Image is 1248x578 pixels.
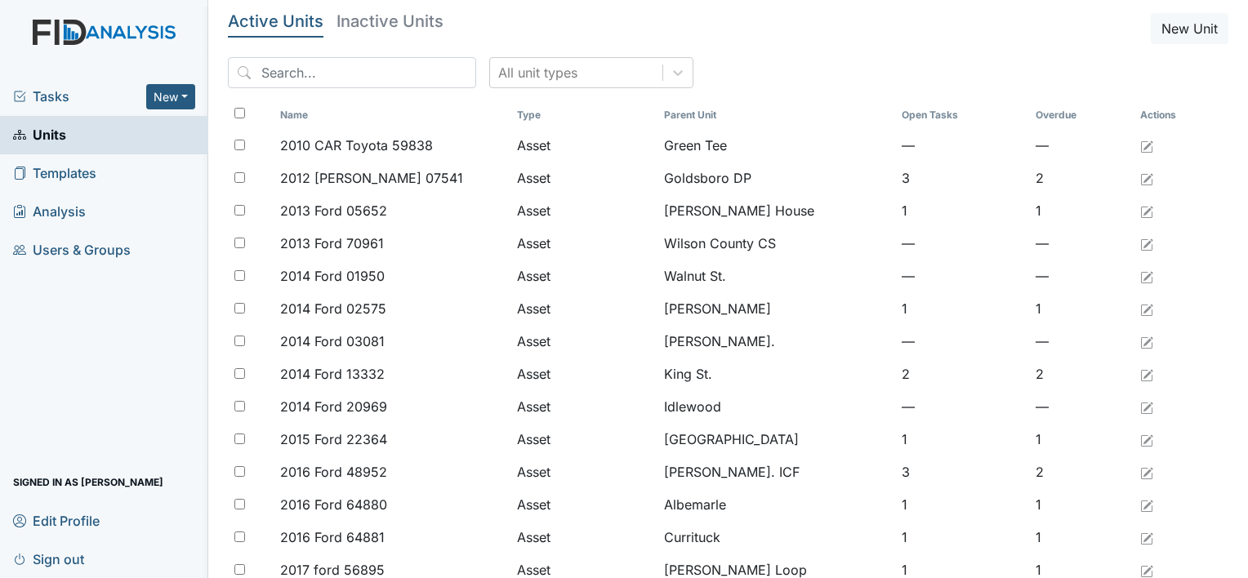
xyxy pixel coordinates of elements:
[1140,233,1153,253] a: Edit
[510,390,657,423] td: Asset
[274,101,510,129] th: Toggle SortBy
[895,488,1030,521] td: 1
[228,57,476,88] input: Search...
[510,260,657,292] td: Asset
[895,423,1030,456] td: 1
[657,423,894,456] td: [GEOGRAPHIC_DATA]
[895,194,1030,227] td: 1
[895,227,1030,260] td: —
[895,129,1030,162] td: —
[1140,364,1153,384] a: Edit
[1029,260,1134,292] td: —
[895,521,1030,554] td: 1
[510,292,657,325] td: Asset
[657,162,894,194] td: Goldsboro DP
[510,456,657,488] td: Asset
[280,527,385,547] span: 2016 Ford 64881
[280,495,387,514] span: 2016 Ford 64880
[510,129,657,162] td: Asset
[1029,101,1134,129] th: Toggle SortBy
[657,101,894,129] th: Toggle SortBy
[657,390,894,423] td: Idlewood
[1029,162,1134,194] td: 2
[1140,495,1153,514] a: Edit
[895,162,1030,194] td: 3
[657,456,894,488] td: [PERSON_NAME]. ICF
[146,84,195,109] button: New
[1029,227,1134,260] td: —
[13,122,66,148] span: Units
[657,358,894,390] td: King St.
[510,488,657,521] td: Asset
[657,488,894,521] td: Albemarle
[280,462,387,482] span: 2016 Ford 48952
[13,508,100,533] span: Edit Profile
[280,136,433,155] span: 2010 CAR Toyota 59838
[510,162,657,194] td: Asset
[1151,13,1228,44] button: New Unit
[13,199,86,225] span: Analysis
[895,358,1030,390] td: 2
[895,101,1030,129] th: Toggle SortBy
[1029,129,1134,162] td: —
[1140,299,1153,318] a: Edit
[1140,462,1153,482] a: Edit
[1029,358,1134,390] td: 2
[13,87,146,106] a: Tasks
[510,227,657,260] td: Asset
[280,233,384,253] span: 2013 Ford 70961
[657,227,894,260] td: Wilson County CS
[510,325,657,358] td: Asset
[1140,429,1153,449] a: Edit
[13,546,84,571] span: Sign out
[13,469,163,495] span: Signed in as [PERSON_NAME]
[280,429,387,449] span: 2015 Ford 22364
[228,13,323,29] h5: Active Units
[1029,488,1134,521] td: 1
[510,101,657,129] th: Toggle SortBy
[1029,423,1134,456] td: 1
[1029,292,1134,325] td: 1
[895,292,1030,325] td: 1
[895,390,1030,423] td: —
[1134,101,1215,129] th: Actions
[657,129,894,162] td: Green Tee
[280,364,385,384] span: 2014 Ford 13332
[510,194,657,227] td: Asset
[510,521,657,554] td: Asset
[13,238,131,263] span: Users & Groups
[280,331,385,351] span: 2014 Ford 03081
[1029,390,1134,423] td: —
[1140,136,1153,155] a: Edit
[895,325,1030,358] td: —
[280,397,387,416] span: 2014 Ford 20969
[280,266,385,286] span: 2014 Ford 01950
[510,358,657,390] td: Asset
[280,201,387,220] span: 2013 Ford 05652
[657,521,894,554] td: Currituck
[510,423,657,456] td: Asset
[657,325,894,358] td: [PERSON_NAME].
[280,299,386,318] span: 2014 Ford 02575
[895,260,1030,292] td: —
[1029,456,1134,488] td: 2
[657,194,894,227] td: [PERSON_NAME] House
[337,13,443,29] h5: Inactive Units
[280,168,463,188] span: 2012 [PERSON_NAME] 07541
[895,456,1030,488] td: 3
[1140,201,1153,220] a: Edit
[234,108,245,118] input: Toggle All Rows Selected
[1029,325,1134,358] td: —
[498,63,577,82] div: All unit types
[1029,194,1134,227] td: 1
[1140,527,1153,547] a: Edit
[1140,168,1153,188] a: Edit
[657,260,894,292] td: Walnut St.
[1140,331,1153,351] a: Edit
[1029,521,1134,554] td: 1
[1140,397,1153,416] a: Edit
[13,161,96,186] span: Templates
[1140,266,1153,286] a: Edit
[657,292,894,325] td: [PERSON_NAME]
